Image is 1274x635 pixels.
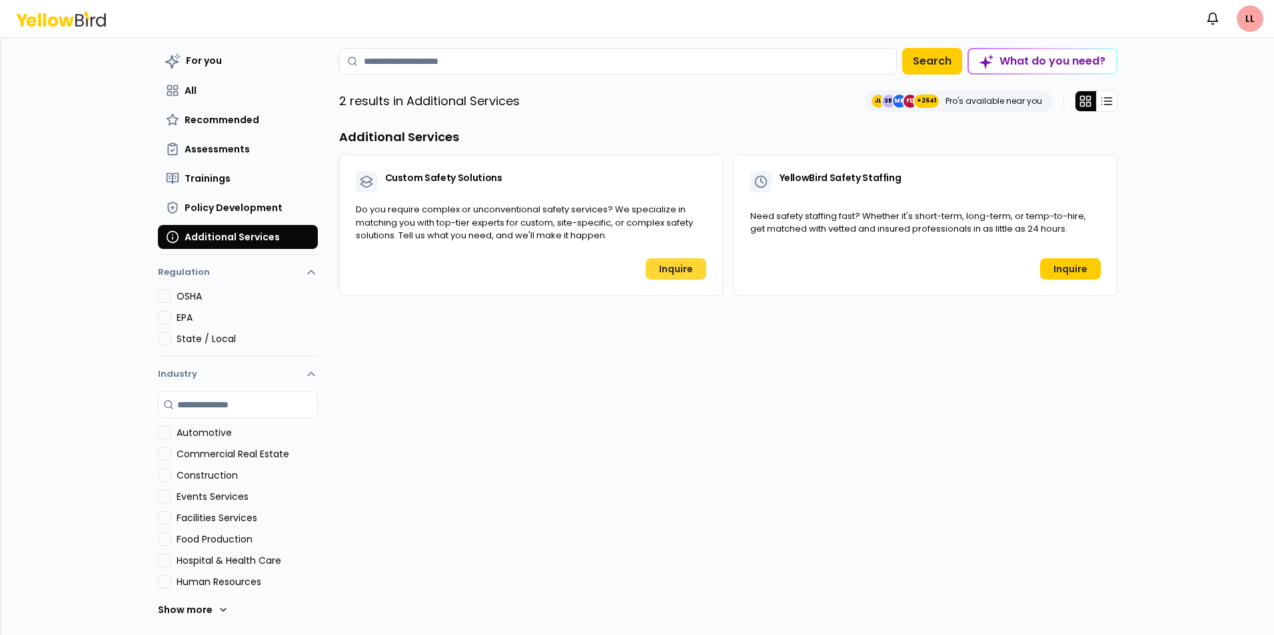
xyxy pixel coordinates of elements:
[902,48,962,75] button: Search
[185,230,280,244] span: Additional Services
[158,357,318,391] button: Industry
[158,166,318,190] button: Trainings
[1237,5,1263,32] span: LL
[158,225,318,249] button: Additional Services
[185,113,259,126] span: Recommended
[177,447,318,461] label: Commercial Real Estate
[969,49,1116,73] div: What do you need?
[185,84,197,97] span: All
[882,95,896,108] span: SB
[158,108,318,132] button: Recommended
[872,95,885,108] span: JL
[904,95,917,108] span: FD
[158,391,318,634] div: Industry
[158,196,318,220] button: Policy Development
[158,290,318,356] div: Regulation
[177,575,318,588] label: Human Resources
[177,311,318,324] label: EPA
[177,290,318,303] label: OSHA
[780,171,902,184] span: YellowBird Safety Staffing
[917,95,936,108] span: +2641
[158,79,318,103] button: All
[339,128,1117,146] h3: Additional Services
[185,172,231,185] span: Trainings
[158,596,229,623] button: Show more
[1040,258,1101,280] a: Inquire
[646,258,706,280] a: Inquire
[177,511,318,525] label: Facilities Services
[177,532,318,546] label: Food Production
[177,554,318,567] label: Hospital & Health Care
[385,171,502,184] span: Custom Safety Solutions
[356,203,693,242] span: Do you require complex or unconventional safety services? We specialize in matching you with top-...
[158,48,318,73] button: For you
[186,54,222,67] span: For you
[893,95,906,108] span: MB
[185,142,250,156] span: Assessments
[967,48,1117,75] button: What do you need?
[177,332,318,345] label: State / Local
[339,92,520,110] p: 2 results in Additional Services
[185,201,283,214] span: Policy Development
[158,260,318,290] button: Regulation
[750,210,1086,236] span: Need safety staffing fast? Whether it's short-term, long-term, or temp-to-hire, get matched with ...
[177,469,318,482] label: Construction
[177,490,318,503] label: Events Services
[177,426,318,439] label: Automotive
[158,137,318,161] button: Assessments
[946,96,1042,106] p: Pro's available near you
